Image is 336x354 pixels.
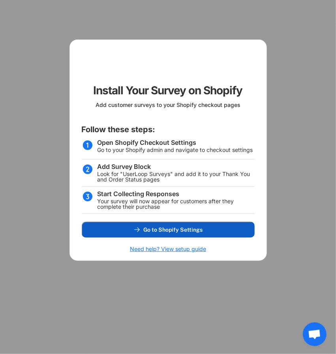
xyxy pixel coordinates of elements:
[94,83,243,97] div: Install Your Survey on Shopify
[98,147,253,153] div: Go to your Shopify admin and navigate to checkout settings
[96,101,240,112] div: Add customer surveys to your Shopify checkout pages
[82,124,156,135] div: Follow these steps:
[98,199,255,210] div: Your survey will now appear for customers after they complete their purchase
[98,139,197,146] div: Open Shopify Checkout Settings
[144,227,203,232] span: Go to Shopify Settings
[98,171,255,182] div: Look for "UserLoop Surveys" and add it to your Thank You and Order Status pages
[130,245,206,253] h6: Need help? View setup guide
[303,322,327,346] a: Open chat
[98,163,151,170] div: Add Survey Block
[82,222,255,238] button: Go to Shopify Settings
[98,191,180,197] div: Start Collecting Responses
